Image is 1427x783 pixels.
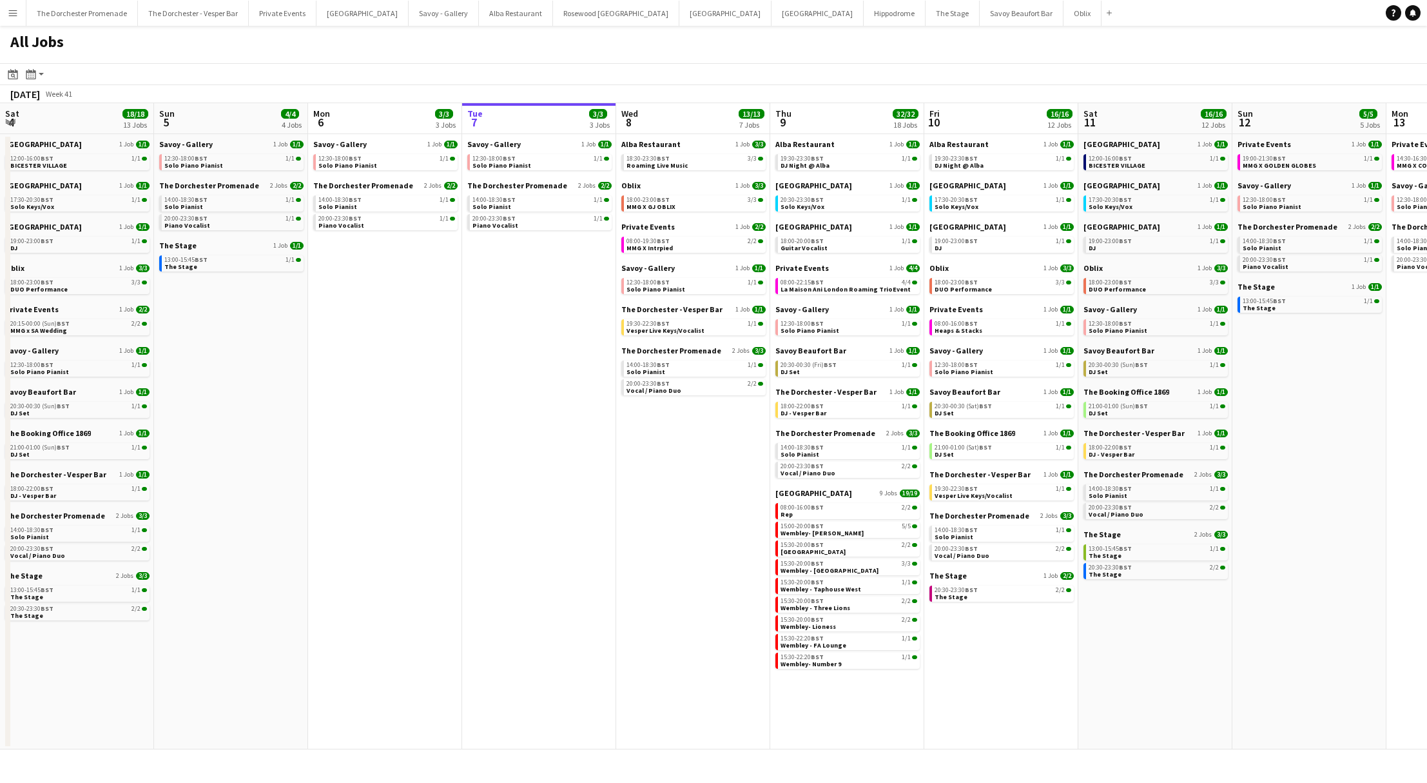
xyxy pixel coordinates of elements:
span: 1/1 [902,155,911,162]
div: Savoy - Gallery1 Job1/112:30-18:00BST1/1Solo Piano Pianist [159,139,304,181]
a: Savoy - Gallery1 Job1/1 [159,139,304,149]
span: 1/1 [136,182,150,190]
span: 1/1 [290,242,304,250]
span: Savoy - Gallery [1238,181,1291,190]
span: 1 Job [1198,182,1212,190]
span: 1 Job [273,141,287,148]
span: BST [41,154,53,163]
a: 19:30-23:30BST1/1DJ Night @ Alba [781,154,917,169]
a: [GEOGRAPHIC_DATA]1 Job1/1 [929,222,1074,232]
div: The Dorchester Promenade2 Jobs2/214:00-18:30BST1/1Solo Pianist20:00-23:30BST1/1Piano Vocalist [313,181,458,233]
span: 2/2 [598,182,612,190]
a: [GEOGRAPHIC_DATA]1 Job1/1 [1083,139,1228,149]
button: Oblix [1063,1,1102,26]
span: Goring Hotel [775,181,852,190]
span: The Dorchester Promenade [467,181,567,190]
a: 20:30-23:30BST1/1Solo Keys/Vox [781,195,917,210]
span: 12:30-18:00 [1243,197,1286,203]
a: 17:30-20:30BST1/1Solo Keys/Vox [1089,195,1225,210]
span: Alba Restaurant [929,139,989,149]
div: Savoy - Gallery1 Job1/112:30-18:00BST1/1Solo Piano Pianist [467,139,612,181]
div: [GEOGRAPHIC_DATA]1 Job1/117:30-20:30BST1/1Solo Keys/Vox [929,181,1074,222]
span: 2/2 [752,223,766,231]
span: BST [41,237,53,245]
span: BST [503,195,516,204]
span: 17:30-20:30 [10,197,53,203]
span: BST [657,154,670,163]
span: 1/1 [1368,141,1382,148]
span: 1/1 [286,197,295,203]
span: BST [657,237,670,245]
a: 12:30-18:00BST1/1Solo Piano Pianist [318,154,455,169]
span: 1 Job [1352,182,1366,190]
span: 19:00-21:30 [1243,155,1286,162]
a: [GEOGRAPHIC_DATA]1 Job1/1 [775,222,920,232]
span: 20:30-23:30 [781,197,824,203]
span: 20:00-23:30 [472,215,516,222]
span: 1/1 [136,141,150,148]
a: 12:30-18:00BST1/1Solo Piano Pianist [164,154,301,169]
span: BICESTER VILLAGE [10,161,67,170]
span: BST [195,154,208,163]
a: Private Events1 Job1/1 [1238,139,1382,149]
span: BST [1119,154,1132,163]
span: 1/1 [142,239,147,243]
span: 1/1 [136,223,150,231]
div: [GEOGRAPHIC_DATA]1 Job1/112:00-16:00BST1/1BICESTER VILLAGE [5,139,150,181]
span: 1 Job [1044,223,1058,231]
span: BICESTER VILLAGE [1089,161,1145,170]
button: [GEOGRAPHIC_DATA] [679,1,772,26]
div: Private Events1 Job2/208:00-19:30BST2/2MMG X Intrpied [621,222,766,263]
span: BST [195,214,208,223]
span: 2 Jobs [424,182,442,190]
a: [GEOGRAPHIC_DATA]1 Job1/1 [775,181,920,190]
span: DJ Night @ Alba [781,161,830,170]
span: BST [1273,195,1286,204]
span: The Dorchester Promenade [159,181,259,190]
span: Bicester village [5,139,82,149]
a: 19:00-23:00BST1/1DJ [1089,237,1225,252]
span: 14:00-18:30 [472,197,516,203]
span: NYX Hotel [775,222,852,232]
span: BST [349,214,362,223]
a: [GEOGRAPHIC_DATA]1 Job1/1 [1083,222,1228,232]
div: [GEOGRAPHIC_DATA]1 Job1/117:30-20:30BST1/1Solo Keys/Vox [5,181,150,222]
span: 1/1 [1374,198,1379,202]
span: 17:30-20:30 [1089,197,1132,203]
span: Alba Restaurant [775,139,835,149]
span: Solo Keys/Vox [1089,203,1132,211]
span: 1/1 [1374,157,1379,161]
span: 1/1 [131,197,141,203]
button: Hippodrome [864,1,926,26]
button: The Dorchester - Vesper Bar [138,1,249,26]
button: [GEOGRAPHIC_DATA] [772,1,864,26]
button: [GEOGRAPHIC_DATA] [316,1,409,26]
span: 1/1 [594,215,603,222]
span: Bicester village [1083,139,1160,149]
span: 20:00-23:30 [318,215,362,222]
span: 1/1 [906,182,920,190]
a: [GEOGRAPHIC_DATA]1 Job1/1 [5,222,150,232]
span: Solo Keys/Vox [781,203,824,211]
span: 1/1 [604,217,609,221]
a: 19:00-23:00BST1/1DJ [10,237,147,252]
div: Alba Restaurant1 Job1/119:30-23:30BST1/1DJ Night @ Alba [775,139,920,181]
span: MMG X GJ OBLIX [626,203,675,211]
span: 1/1 [444,141,458,148]
span: Private Events [1238,139,1291,149]
a: 14:00-18:30BST1/1Solo Pianist [164,195,301,210]
a: Alba Restaurant1 Job1/1 [929,139,1074,149]
div: The Dorchester Promenade2 Jobs2/214:00-18:30BST1/1Solo Pianist20:00-23:30BST1/1Piano Vocalist [1238,222,1382,282]
span: BST [965,195,978,204]
span: Goring Hotel [5,181,82,190]
span: 1/1 [296,198,301,202]
a: Oblix1 Job3/3 [621,181,766,190]
span: 1 Job [427,141,442,148]
span: 1/1 [1060,141,1074,148]
span: 1/1 [1374,239,1379,243]
span: Savoy - Gallery [467,139,521,149]
span: NYX Hotel [1083,222,1160,232]
span: 3/3 [758,157,763,161]
span: 1/1 [594,155,603,162]
span: 1 Job [119,182,133,190]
